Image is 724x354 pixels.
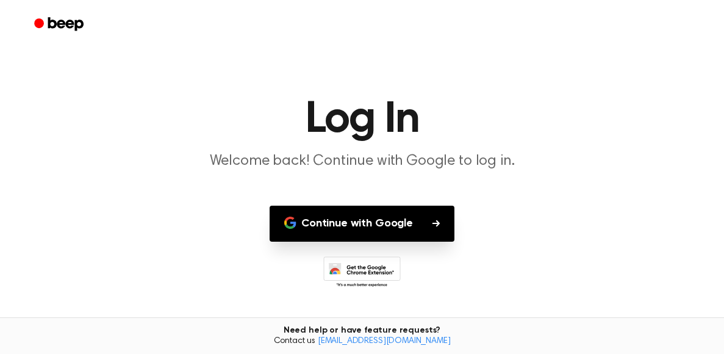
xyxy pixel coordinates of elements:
a: Beep [26,13,95,37]
a: [EMAIL_ADDRESS][DOMAIN_NAME] [318,337,451,345]
button: Continue with Google [270,206,454,242]
span: Contact us [7,336,717,347]
p: Welcome back! Continue with Google to log in. [128,151,597,172]
h1: Log In [50,98,675,142]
